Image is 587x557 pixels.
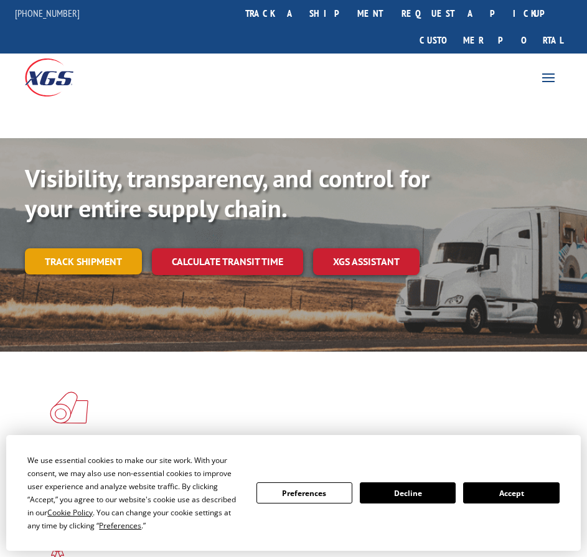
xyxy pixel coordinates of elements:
a: Calculate transit time [152,248,303,275]
a: XGS ASSISTANT [313,248,420,275]
button: Decline [360,482,456,503]
div: We use essential cookies to make our site work. With your consent, we may also use non-essential ... [27,454,241,532]
button: Preferences [256,482,352,503]
button: Accept [463,482,559,503]
a: Track shipment [25,248,142,274]
span: Preferences [99,520,141,531]
div: Cookie Consent Prompt [6,435,581,551]
a: Customer Portal [410,27,572,54]
b: Visibility, transparency, and control for your entire supply chain. [25,162,430,224]
h1: Flooring Logistics Solutions [50,434,528,455]
a: [PHONE_NUMBER] [15,7,80,19]
img: xgs-icon-total-supply-chain-intelligence-red [50,391,88,424]
span: Cookie Policy [47,507,93,518]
